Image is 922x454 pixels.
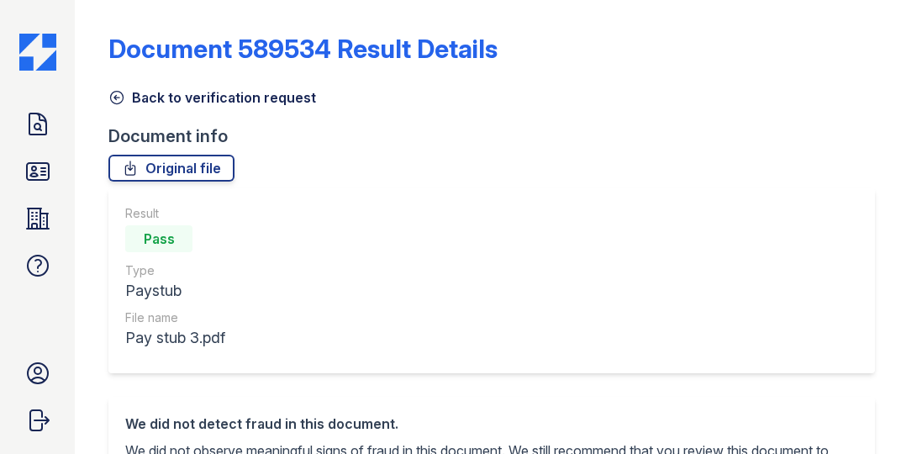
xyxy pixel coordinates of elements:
div: Paystub [125,279,225,303]
a: Back to verification request [108,87,316,108]
div: Pay stub 3.pdf [125,326,225,350]
div: Type [125,262,225,279]
div: Result [125,205,225,222]
a: Document 589534 Result Details [108,34,498,64]
div: Document info [108,124,888,148]
a: Original file [108,155,234,182]
div: We did not detect fraud in this document. [125,414,858,434]
div: Pass [125,225,192,252]
div: File name [125,309,225,326]
img: CE_Icon_Blue-c292c112584629df590d857e76928e9f676e5b41ef8f769ba2f05ee15b207248.png [19,34,56,71]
